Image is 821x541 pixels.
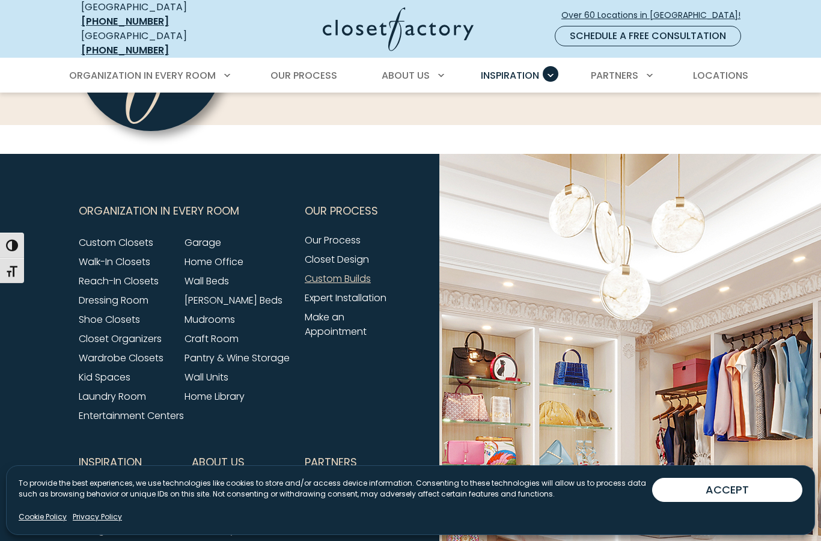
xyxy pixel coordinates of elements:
a: Design Resources [79,523,162,537]
a: Home Office [185,255,243,269]
a: Closet Design [305,252,369,266]
a: Dressing Room [79,293,148,307]
span: Over 60 Locations in [GEOGRAPHIC_DATA]! [561,9,750,22]
span: About Us [382,69,430,82]
a: [PHONE_NUMBER] [81,14,169,28]
a: Make an Appointment [305,310,367,338]
a: Builders [305,523,340,537]
img: Closet Factory Logo [323,7,474,51]
span: Our Process [305,196,378,226]
a: Wall Beds [185,274,229,288]
span: Locations [693,69,748,82]
a: Our Process [305,233,361,247]
button: Footer Subnav Button - Our Process [305,196,403,226]
a: Laundry Room [79,390,146,403]
a: Reach-In Closets [79,274,159,288]
a: Garage [185,236,221,249]
span: Partners [305,447,357,477]
a: Wardrobe Closets [79,351,163,365]
span: About Us [192,447,245,477]
a: Entertainment Centers [79,409,184,423]
a: Schedule a Free Consultation [555,26,741,46]
a: Home Library [185,390,245,403]
button: Footer Subnav Button - Inspiration [79,447,177,477]
a: [PHONE_NUMBER] [81,43,169,57]
nav: Primary Menu [61,59,760,93]
a: Warranty [192,523,235,537]
span: Inspiration [79,447,142,477]
a: Pantry & Wine Storage [185,351,290,365]
a: Walk-In Closets [79,255,150,269]
button: Footer Subnav Button - Partners [305,447,403,477]
a: Privacy Policy [73,512,122,522]
p: To provide the best experiences, we use technologies like cookies to store and/or access device i... [19,478,652,500]
a: Cookie Policy [19,512,67,522]
a: Closet Organizers [79,332,162,346]
a: Custom Closets [79,236,153,249]
a: Expert Installation [305,291,386,305]
a: [PERSON_NAME] Beds [185,293,282,307]
a: Shoe Closets [79,313,140,326]
span: Partners [591,69,638,82]
button: Footer Subnav Button - About Us [192,447,290,477]
span: Inspiration [481,69,539,82]
a: Over 60 Locations in [GEOGRAPHIC_DATA]! [561,5,751,26]
a: Wall Units [185,370,228,384]
a: Mudrooms [185,313,235,326]
a: Custom Builds [305,272,371,286]
button: Footer Subnav Button - Organization in Every Room [79,196,290,226]
div: [GEOGRAPHIC_DATA] [81,29,228,58]
span: Organization in Every Room [69,69,216,82]
span: Our Process [270,69,337,82]
span: Organization in Every Room [79,196,239,226]
a: Craft Room [185,332,239,346]
button: ACCEPT [652,478,802,502]
a: Kid Spaces [79,370,130,384]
